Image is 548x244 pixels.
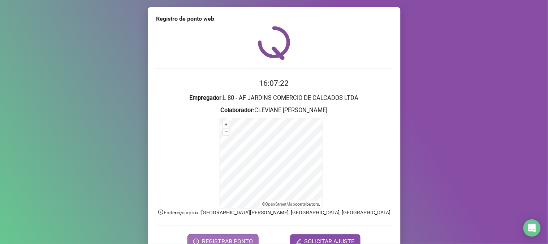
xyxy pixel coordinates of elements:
[158,209,164,215] span: info-circle
[156,209,392,216] p: Endereço aprox. : [GEOGRAPHIC_DATA][PERSON_NAME], [GEOGRAPHIC_DATA], [GEOGRAPHIC_DATA]
[223,129,230,135] button: –
[523,219,541,237] div: Open Intercom Messenger
[259,79,289,88] time: 16:07:22
[156,14,392,23] div: Registro de ponto web
[262,202,320,207] li: © contributors.
[223,121,230,128] button: +
[258,26,290,60] img: QRPoint
[221,107,253,114] strong: Colaborador
[190,94,222,101] strong: Empregador
[265,202,295,207] a: OpenStreetMap
[156,93,392,103] h3: : L 80 - AF JARDINS COMERCIO DE CALCADOS LTDA
[156,106,392,115] h3: : CLEVIANE [PERSON_NAME]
